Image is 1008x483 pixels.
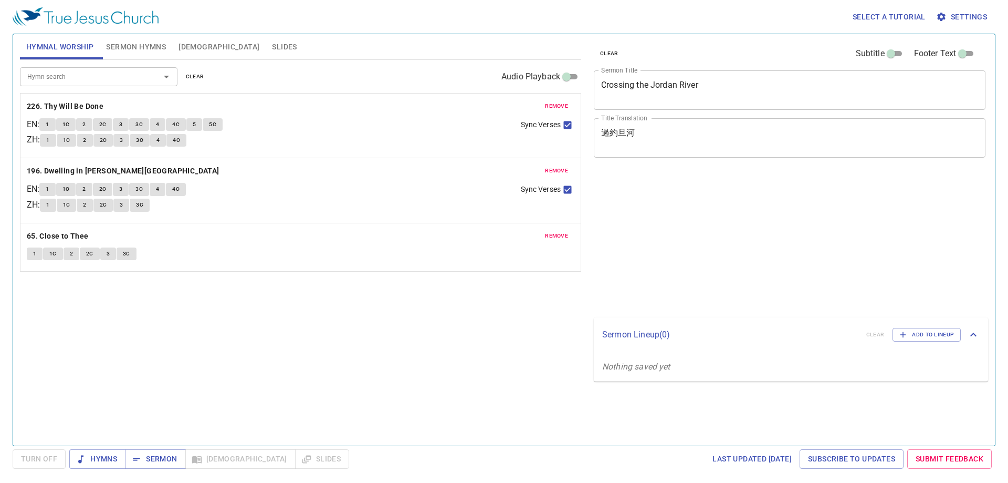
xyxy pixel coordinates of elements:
button: 3 [113,118,129,131]
button: Hymns [69,449,125,469]
span: 5 [193,120,196,129]
button: Open [159,69,174,84]
button: Select a tutorial [848,7,930,27]
span: 1 [33,249,36,259]
button: remove [539,230,574,242]
button: Sermon [125,449,185,469]
p: EN : [27,118,39,131]
button: 2 [76,183,92,196]
button: 2C [93,118,113,131]
span: 4C [172,120,180,129]
span: 1 [46,184,49,194]
button: remove [539,165,574,177]
span: 3C [135,120,143,129]
iframe: from-child [590,169,908,314]
button: 1 [39,118,55,131]
button: 3C [129,183,149,196]
button: 5 [186,118,202,131]
button: 3C [129,118,149,131]
button: 3C [130,134,150,147]
button: Settings [934,7,991,27]
p: ZH : [27,133,40,146]
button: 196. Dwelling in [PERSON_NAME][GEOGRAPHIC_DATA] [27,165,221,178]
span: clear [186,72,204,81]
button: 1 [40,199,56,211]
textarea: 過約旦河 [601,128,978,148]
span: 3 [107,249,110,259]
span: 4C [173,136,180,145]
button: 2C [93,183,113,196]
p: Sermon Lineup ( 0 ) [602,328,858,341]
button: 3 [100,248,116,260]
span: 1 [46,136,49,145]
span: remove [545,166,568,176]
button: 4 [150,118,165,131]
textarea: Crossing the Jordan River [601,80,978,100]
span: 1C [49,249,57,259]
button: 2 [64,248,79,260]
span: Audio Playback [501,70,560,83]
button: 2 [76,118,92,131]
span: Subtitle [856,47,885,60]
b: 196. Dwelling in [PERSON_NAME][GEOGRAPHIC_DATA] [27,165,219,178]
p: ZH : [27,199,40,211]
span: remove [545,101,568,111]
b: 65. Close to Thee [27,230,89,243]
span: 3C [123,249,130,259]
button: 1C [56,183,76,196]
span: Sermon [133,453,177,466]
button: 65. Close to Thee [27,230,90,243]
span: 2C [100,136,107,145]
span: 3 [120,200,123,210]
span: 1C [63,136,70,145]
span: 2C [99,120,107,129]
button: 1C [56,118,76,131]
span: remove [545,231,568,241]
span: 1C [63,200,70,210]
span: Hymnal Worship [26,40,94,54]
span: 3C [136,200,143,210]
span: Add to Lineup [899,330,954,340]
a: Submit Feedback [907,449,992,469]
b: 226. Thy Will Be Done [27,100,103,113]
div: Sermon Lineup(0)clearAdd to Lineup [594,317,988,352]
button: 3C [117,248,136,260]
span: Sermon Hymns [106,40,166,54]
img: True Jesus Church [13,7,159,26]
span: 2C [100,200,107,210]
span: Sync Verses [521,119,561,130]
button: 3 [113,199,129,211]
a: Last updated [DATE] [708,449,796,469]
button: 1 [39,183,55,196]
button: 5C [203,118,223,131]
button: 2C [93,199,113,211]
span: 2 [83,200,86,210]
span: 2 [83,136,86,145]
span: 1 [46,120,49,129]
button: 4C [166,134,186,147]
span: 3C [136,136,143,145]
a: Subscribe to Updates [800,449,904,469]
button: 1C [57,134,77,147]
span: 3 [120,136,123,145]
span: 3 [119,120,122,129]
button: 1C [57,199,77,211]
span: 1C [62,184,70,194]
span: Footer Text [914,47,957,60]
button: remove [539,100,574,112]
span: Sync Verses [521,184,561,195]
span: 4 [156,136,160,145]
span: 4 [156,184,159,194]
span: Settings [938,11,987,24]
button: clear [180,70,211,83]
p: EN : [27,183,39,196]
button: 1 [40,134,56,147]
button: 2C [93,134,113,147]
button: 2C [80,248,100,260]
i: Nothing saved yet [602,362,670,372]
span: 3C [135,184,143,194]
span: 4C [172,184,180,194]
span: 2 [82,184,86,194]
span: 2 [70,249,73,259]
span: 1 [46,200,49,210]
